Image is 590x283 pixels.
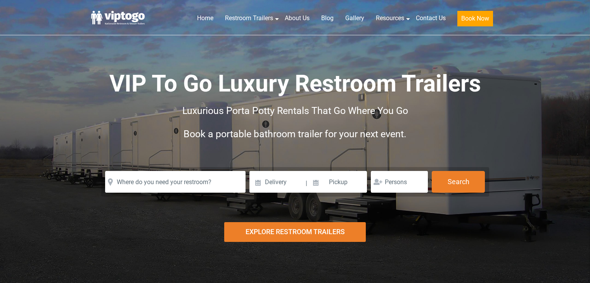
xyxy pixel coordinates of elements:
[432,171,485,193] button: Search
[105,171,246,193] input: Where do you need your restroom?
[191,10,219,27] a: Home
[109,70,481,97] span: VIP To Go Luxury Restroom Trailers
[279,10,315,27] a: About Us
[219,10,279,27] a: Restroom Trailers
[224,222,366,242] div: Explore Restroom Trailers
[183,128,407,140] span: Book a portable bathroom trailer for your next event.
[249,171,305,193] input: Delivery
[308,171,367,193] input: Pickup
[315,10,339,27] a: Blog
[371,171,428,193] input: Persons
[410,10,452,27] a: Contact Us
[457,11,493,26] button: Book Now
[370,10,410,27] a: Resources
[306,171,307,196] span: |
[452,10,499,31] a: Book Now
[339,10,370,27] a: Gallery
[182,105,408,116] span: Luxurious Porta Potty Rentals That Go Where You Go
